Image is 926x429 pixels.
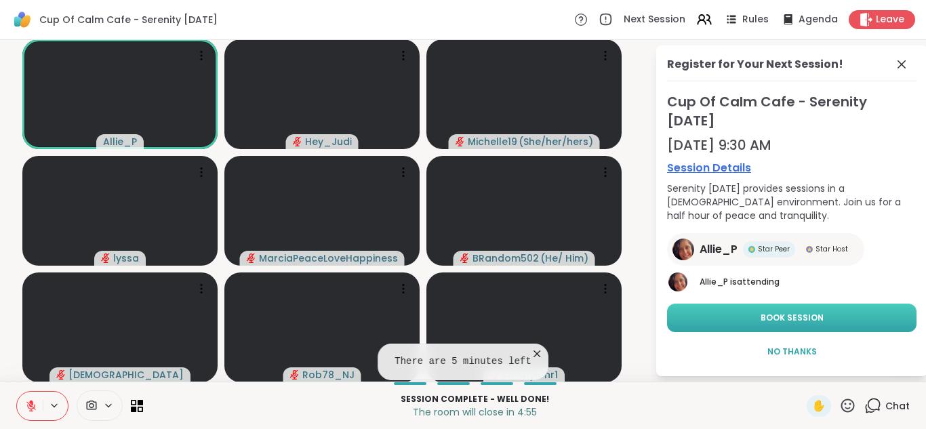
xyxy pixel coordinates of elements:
[540,251,588,265] span: ( He/ Him )
[667,182,917,222] div: Serenity [DATE] provides sessions in a [DEMOGRAPHIC_DATA] environment. Join us for a half hour of...
[667,56,843,73] div: Register for Your Next Session!
[302,368,355,382] span: Rob78_NJ
[700,276,728,287] span: Allie_P
[460,253,470,263] span: audio-muted
[305,135,352,148] span: Hey_Judi
[290,370,300,380] span: audio-muted
[667,304,917,332] button: Book Session
[667,136,917,155] div: [DATE] 9:30 AM
[761,312,824,324] span: Book Session
[39,13,218,26] span: Cup Of Calm Cafe - Serenity [DATE]
[668,272,687,291] img: Allie_P
[700,241,738,258] span: Allie_P
[395,355,531,369] pre: There are 5 minutes left
[624,13,685,26] span: Next Session
[11,8,34,31] img: ShareWell Logomark
[667,233,864,266] a: Allie_PAllie_PStar PeerStar PeerStar HostStar Host
[101,253,110,263] span: audio-muted
[767,346,817,358] span: No Thanks
[667,92,917,130] span: Cup Of Calm Cafe - Serenity [DATE]
[151,405,799,419] p: The room will close in 4:55
[799,13,838,26] span: Agenda
[259,251,398,265] span: MarciaPeaceLoveHappiness
[700,276,917,288] p: is attending
[885,399,910,413] span: Chat
[103,135,137,148] span: Allie_P
[247,253,256,263] span: audio-muted
[519,135,593,148] span: ( She/her/hers )
[56,370,66,380] span: audio-muted
[113,251,139,265] span: lyssa
[812,398,826,414] span: ✋
[742,13,769,26] span: Rules
[667,160,917,176] a: Session Details
[806,246,813,253] img: Star Host
[672,239,694,260] img: Allie_P
[293,137,302,146] span: audio-muted
[816,244,848,254] span: Star Host
[876,13,904,26] span: Leave
[468,135,517,148] span: Michelle19
[456,137,465,146] span: audio-muted
[667,338,917,366] button: No Thanks
[68,368,184,382] span: [DEMOGRAPHIC_DATA]
[151,393,799,405] p: Session Complete - well done!
[472,251,539,265] span: BRandom502
[758,244,790,254] span: Star Peer
[748,246,755,253] img: Star Peer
